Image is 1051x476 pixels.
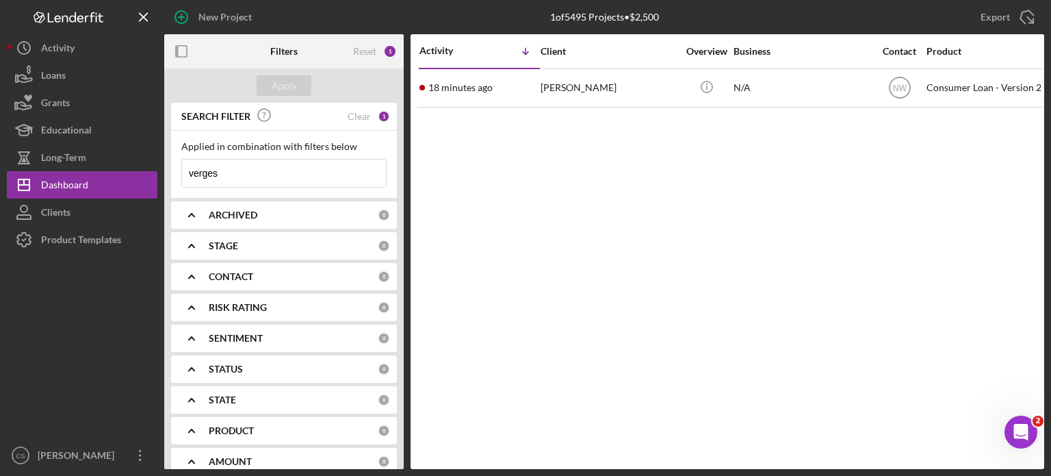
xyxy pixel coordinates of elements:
[378,271,390,283] div: 0
[378,363,390,375] div: 0
[181,141,387,152] div: Applied in combination with filters below
[378,209,390,221] div: 0
[209,425,254,436] b: PRODUCT
[681,46,732,57] div: Overview
[164,3,265,31] button: New Project
[378,425,390,437] div: 0
[7,226,157,253] button: Product Templates
[41,34,75,65] div: Activity
[383,45,397,58] div: 1
[16,452,25,460] text: CS
[378,394,390,406] div: 0
[550,12,659,23] div: 1 of 5495 Projects • $2,500
[209,271,253,282] b: CONTACT
[1033,416,1043,427] span: 2
[7,62,157,89] button: Loans
[181,111,250,122] b: SEARCH FILTER
[209,394,236,405] b: STATE
[967,3,1044,31] button: Export
[209,240,238,251] b: STAGE
[198,3,252,31] div: New Project
[893,84,907,93] text: NW
[41,144,86,175] div: Long-Term
[257,75,311,96] button: Apply
[209,333,263,344] b: SENTIMENT
[41,226,121,257] div: Product Templates
[209,302,267,313] b: RISK RATING
[270,46,298,57] b: Filters
[734,70,870,106] div: N/A
[7,116,157,144] button: Educational
[7,442,157,469] button: CS[PERSON_NAME]
[7,171,157,199] button: Dashboard
[353,46,376,57] div: Reset
[41,116,92,147] div: Educational
[378,240,390,252] div: 0
[41,62,66,92] div: Loans
[41,199,70,229] div: Clients
[209,364,243,375] b: STATUS
[541,70,677,106] div: [PERSON_NAME]
[209,456,252,467] b: AMOUNT
[428,82,493,93] time: 2025-08-11 19:50
[378,455,390,468] div: 0
[378,301,390,314] div: 0
[41,171,88,202] div: Dashboard
[541,46,677,57] div: Client
[1004,416,1037,449] iframe: Intercom live chat
[7,34,157,62] button: Activity
[272,75,297,96] div: Apply
[419,45,480,56] div: Activity
[874,46,925,57] div: Contact
[7,144,157,171] button: Long-Term
[209,210,257,221] b: ARCHIVED
[348,111,371,122] div: Clear
[7,89,157,116] button: Grants
[34,442,123,473] div: [PERSON_NAME]
[734,46,870,57] div: Business
[7,199,157,226] button: Clients
[981,3,1010,31] div: Export
[378,332,390,345] div: 0
[378,110,390,123] div: 1
[41,89,70,120] div: Grants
